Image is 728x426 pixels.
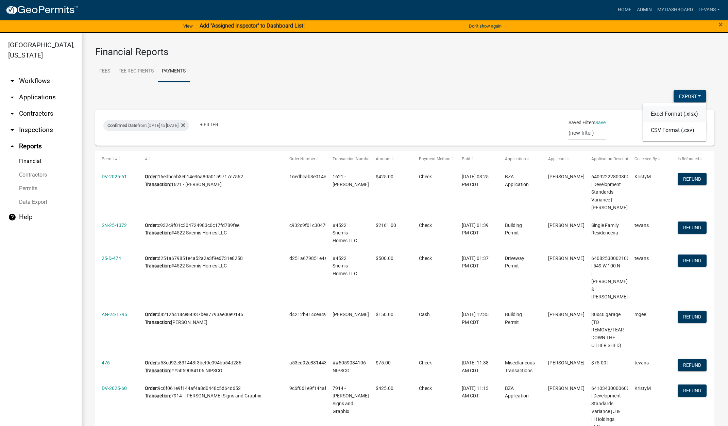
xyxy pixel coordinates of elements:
[114,61,158,82] a: Fee Recipients
[145,393,171,398] b: Transaction:
[102,360,110,365] a: 476
[102,256,121,261] a: 25-D-474
[505,223,522,236] span: Building Permit
[289,312,375,317] span: d4212b414ce84937be87793ae00e9146
[591,174,640,210] span: 640922228003000003 | Development Standards Variance | Swenson Gina S
[505,360,535,373] span: Miscellaneous Transactions
[283,151,326,167] datatable-header-cell: Order Number
[333,174,369,187] span: 1621 - Gina S Swenson
[655,3,696,16] a: My Dashboard
[591,312,624,348] span: 30x40 garage (TO REMOVE/TEAR DOWN THE OTHER SHED)
[419,157,451,161] span: Payment Method
[548,360,585,365] span: Tami Evans
[333,223,357,244] span: #4522 Snemis Homes LLC
[548,223,585,228] span: David Snemis
[678,311,707,323] button: Refund
[8,77,16,85] i: arrow_drop_down
[678,359,707,371] button: Refund
[145,173,276,189] div: 16edbcab3e014e36a8050159717c7562 1621 - [PERSON_NAME]
[505,312,522,325] span: Building Permit
[8,93,16,101] i: arrow_drop_down
[462,255,492,270] div: [DATE] 01:37 PM CDT
[102,386,127,391] a: DV-2025-60
[674,90,706,102] button: Export
[548,386,585,391] span: Kristy Marasco
[498,151,542,167] datatable-header-cell: Application
[678,177,707,182] wm-modal-confirm: Refund Payment
[145,222,276,237] div: c932c9f01c304724983c0c17fd789fee #4522 Snemis Homes LLC
[419,174,432,179] span: Check
[419,312,430,317] span: Cash
[289,174,375,179] span: 16edbcab3e014e36a8050159717c7562
[634,174,651,179] span: KristyM
[145,386,158,391] b: Order:
[8,213,16,221] i: help
[591,223,619,236] span: Single Family Residencena
[671,151,714,167] datatable-header-cell: Is Refunded
[462,311,492,326] div: [DATE] 12:35 PM CDT
[145,157,147,161] span: #
[696,3,723,16] a: tevans
[289,157,315,161] span: Order Number
[548,174,585,179] span: Kristy Marasco
[678,388,707,394] wm-modal-confirm: Refund Payment
[8,110,16,118] i: arrow_drop_down
[289,360,373,365] span: a53ed92c831443f3bcf0c094bb54d286
[634,312,646,317] span: mgee
[634,157,657,161] span: Collected By
[678,173,707,185] button: Refund
[158,61,190,82] a: Payments
[569,119,595,126] span: Saved Filters
[95,151,138,167] datatable-header-cell: Permit #
[412,151,455,167] datatable-header-cell: Payment Method
[200,22,305,29] strong: Add "Assigned Inspector" to Dashboard List!
[369,151,412,167] datatable-header-cell: Amount
[145,359,276,375] div: a53ed92c831443f3bcf0c094bb54d286 ##5059084106 NIPSCO
[462,359,492,375] div: [DATE] 11:38 AM CDT
[194,118,224,131] a: + Filter
[376,386,393,391] span: $425.00
[145,360,158,365] b: Order:
[591,256,640,300] span: 640825300021000019 | 549 W 100 N | Shyne Richard & Jennifer/H&W
[462,173,492,189] div: [DATE] 03:25 PM CDT
[548,256,585,261] span: David Snemis
[95,46,714,58] h3: Financial Reports
[145,368,171,373] b: Transaction:
[718,20,723,29] button: Close
[634,223,649,228] span: tevans
[585,151,628,167] datatable-header-cell: Application Description
[678,157,699,161] span: Is Refunded
[145,230,171,235] b: Transaction:
[102,312,127,317] a: AN-24-1795
[628,151,671,167] datatable-header-cell: Collected By
[333,360,366,373] span: ##5059084106 NIPSCO
[678,225,707,231] wm-modal-confirm: Refund Payment
[145,255,276,270] div: d251a679851e4a52a2a3f9e6731e8258 #4522 Snemis Homes LLC
[455,151,498,167] datatable-header-cell: Paid
[145,182,171,187] b: Transaction:
[505,174,529,187] span: BZA Application
[634,360,649,365] span: tevans
[419,360,432,365] span: Check
[591,157,634,161] span: Application Description
[333,157,371,161] span: Transaction Number
[376,256,393,261] span: $500.00
[289,256,374,261] span: d251a679851e4a52a2a3f9e6731e8258
[678,363,707,368] wm-modal-confirm: Refund Payment
[634,256,649,261] span: tevans
[376,174,393,179] span: $425.00
[289,223,371,228] span: c932c9f01c304724983c0c17fd789fee
[678,255,707,267] button: Refund
[102,174,127,179] a: DV-2025-61
[678,384,707,397] button: Refund
[643,122,706,138] button: CSV Format (.csv)
[419,256,432,261] span: Check
[376,157,391,161] span: Amount
[466,20,504,32] button: Don't show again
[107,123,137,128] span: Confirmed Date
[678,222,707,234] button: Refund
[145,256,158,261] b: Order:
[333,256,357,277] span: #4522 Snemis Homes LLC
[145,312,158,317] b: Order:
[289,386,372,391] span: 9c6f061e9f144af4a8d0448c5d64d652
